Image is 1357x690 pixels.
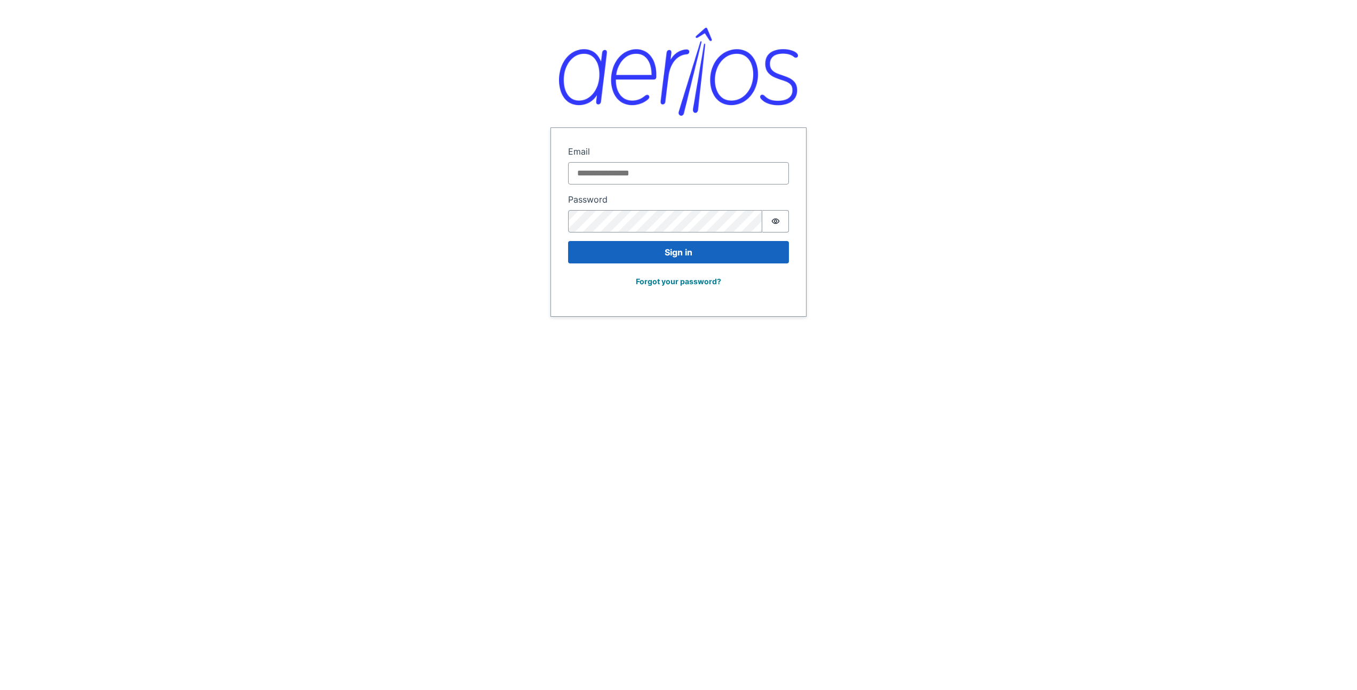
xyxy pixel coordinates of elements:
[559,28,798,116] img: Aerios logo
[568,145,789,158] label: Email
[568,241,789,263] button: Sign in
[762,210,789,232] button: Show password
[629,272,728,291] button: Forgot your password?
[568,193,789,206] label: Password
